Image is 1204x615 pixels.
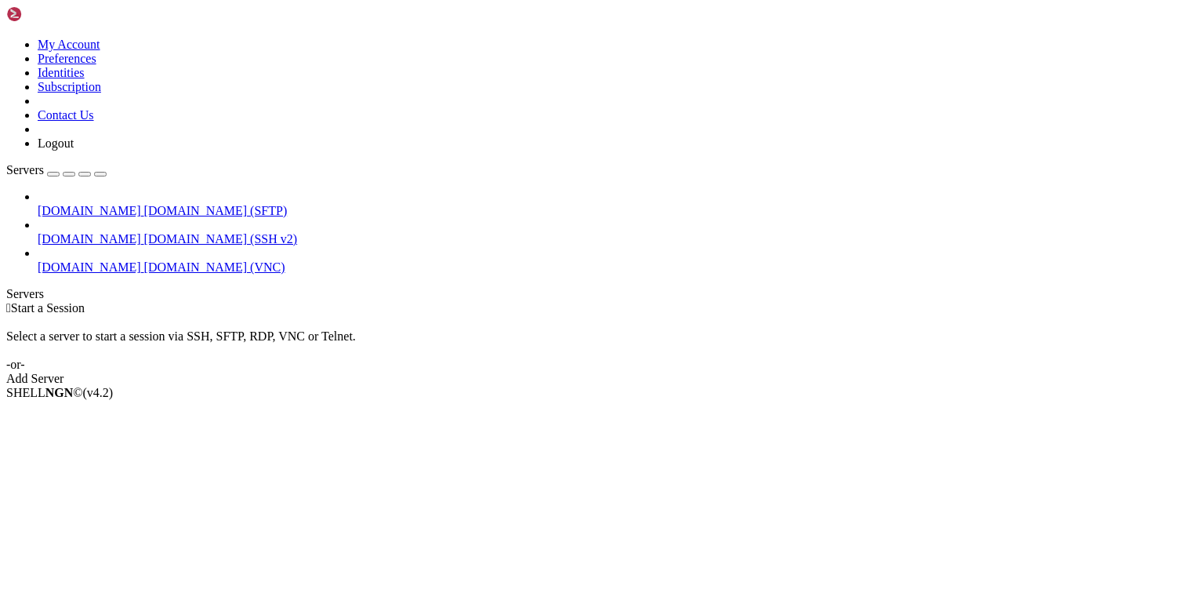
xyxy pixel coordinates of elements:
[83,386,114,399] span: 4.2.0
[144,204,288,217] span: [DOMAIN_NAME] (SFTP)
[38,232,1198,246] a: [DOMAIN_NAME] [DOMAIN_NAME] (SSH v2)
[6,386,113,399] span: SHELL ©
[6,163,44,176] span: Servers
[38,246,1198,275] li: [DOMAIN_NAME] [DOMAIN_NAME] (VNC)
[38,52,96,65] a: Preferences
[38,260,141,274] span: [DOMAIN_NAME]
[38,232,141,246] span: [DOMAIN_NAME]
[38,136,74,150] a: Logout
[45,386,74,399] b: NGN
[38,38,100,51] a: My Account
[6,6,96,22] img: Shellngn
[6,287,1198,301] div: Servers
[144,260,285,274] span: [DOMAIN_NAME] (VNC)
[38,204,1198,218] a: [DOMAIN_NAME] [DOMAIN_NAME] (SFTP)
[38,66,85,79] a: Identities
[38,80,101,93] a: Subscription
[11,301,85,315] span: Start a Session
[38,260,1198,275] a: [DOMAIN_NAME] [DOMAIN_NAME] (VNC)
[6,163,107,176] a: Servers
[6,315,1198,372] div: Select a server to start a session via SSH, SFTP, RDP, VNC or Telnet. -or-
[38,108,94,122] a: Contact Us
[6,372,1198,386] div: Add Server
[38,218,1198,246] li: [DOMAIN_NAME] [DOMAIN_NAME] (SSH v2)
[38,204,141,217] span: [DOMAIN_NAME]
[6,301,11,315] span: 
[144,232,298,246] span: [DOMAIN_NAME] (SSH v2)
[38,190,1198,218] li: [DOMAIN_NAME] [DOMAIN_NAME] (SFTP)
